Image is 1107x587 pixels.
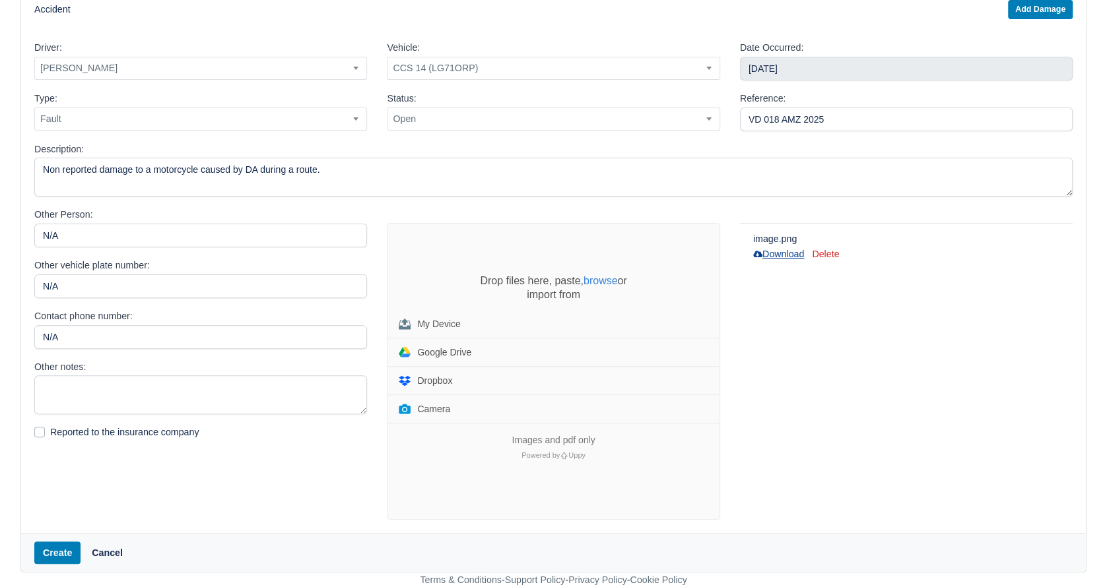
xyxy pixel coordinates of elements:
[568,574,627,585] a: Privacy Policy
[630,574,687,585] a: Cookie Policy
[502,435,605,447] div: Images and pdf only
[869,434,1107,587] iframe: Chat Widget
[387,60,719,77] span: CCS 14 (LG71ORP)
[387,111,719,127] span: Open
[34,4,71,15] h6: Accident
[417,319,460,328] div: My Device
[505,574,566,585] a: Support Policy
[34,207,93,222] label: Other Person:
[83,541,131,564] a: Cancel
[420,574,501,585] a: Terms & Conditions
[387,91,416,106] label: Status:
[387,57,720,80] span: CCS 14 (LG71ORP)
[417,404,450,414] div: Camera
[34,258,150,273] label: Other vehicle plate number:
[812,249,839,259] a: Delete
[34,142,84,157] label: Description:
[753,249,805,259] a: Download
[34,541,81,564] button: Create
[387,108,720,131] span: Open
[387,223,720,520] div: File Uploader
[521,451,586,459] a: Powered byUppy
[34,108,367,131] span: Fault
[34,40,62,55] label: Driver:
[584,276,618,286] button: browse
[568,451,586,459] span: Uppy
[34,309,133,324] label: Contact phone number:
[740,40,804,55] label: Date Occurred:
[387,40,420,55] label: Vehicle:
[50,425,199,440] label: Reported to the insurance company
[740,224,1073,270] td: image.png
[34,359,86,375] label: Other notes:
[454,274,652,302] div: Drop files here, paste, or import from
[417,348,471,357] div: Google Drive
[35,60,366,77] span: Abhishek Bhushan
[34,57,367,80] span: Abhishek Bhushan
[34,91,57,106] label: Type:
[34,158,1073,197] textarea: Non reported damage to a motorcycle caused by DA during a route.
[417,376,452,385] div: Dropbox
[740,91,786,106] label: Reference:
[35,111,366,127] span: Fault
